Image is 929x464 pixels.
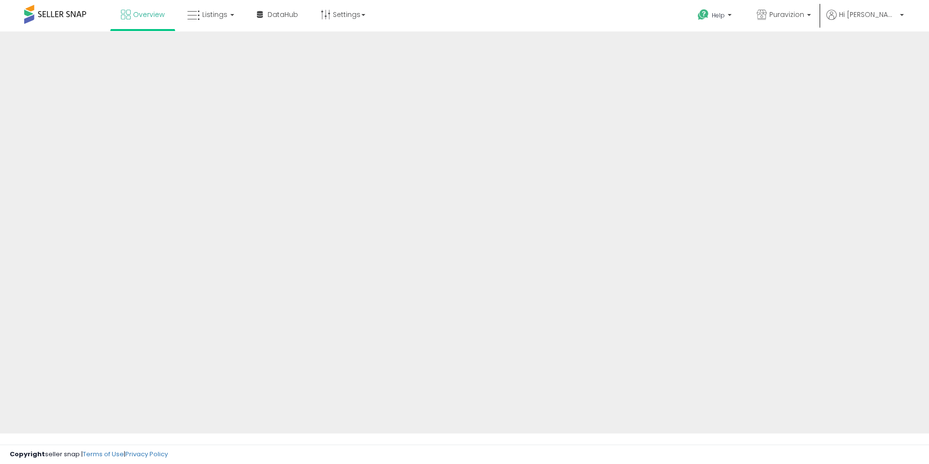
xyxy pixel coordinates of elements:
span: DataHub [268,10,298,19]
a: Help [690,1,741,31]
span: Puravizion [769,10,804,19]
i: Get Help [697,9,709,21]
span: Help [712,11,725,19]
a: Hi [PERSON_NAME] [826,10,904,31]
span: Overview [133,10,165,19]
span: Hi [PERSON_NAME] [839,10,897,19]
span: Listings [202,10,227,19]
